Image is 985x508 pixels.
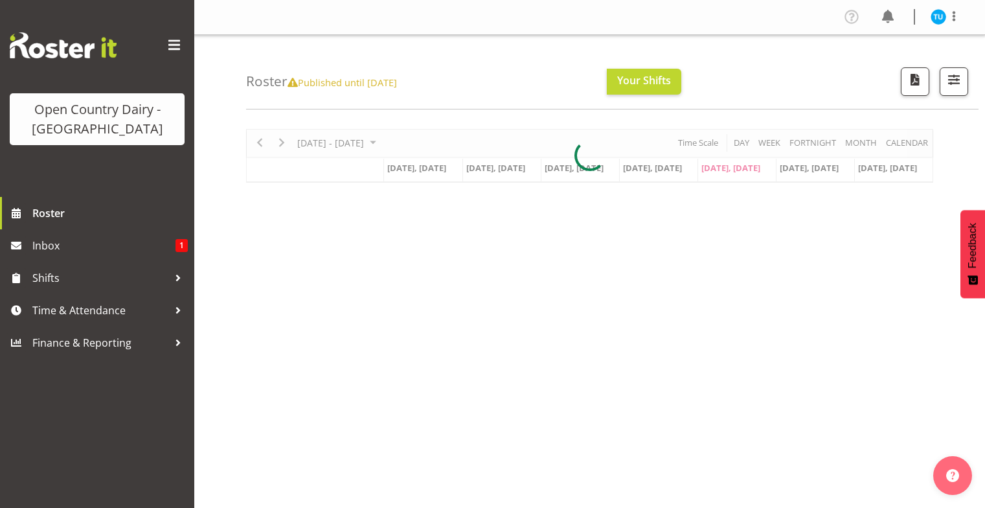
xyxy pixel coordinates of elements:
span: Roster [32,203,188,223]
span: Finance & Reporting [32,333,168,352]
span: Feedback [967,223,979,268]
button: Download a PDF of the roster according to the set date range. [901,67,929,96]
h4: Roster [246,74,397,89]
button: Feedback - Show survey [960,210,985,298]
img: help-xxl-2.png [946,469,959,482]
span: Published until [DATE] [288,76,397,89]
span: Inbox [32,236,175,255]
span: 1 [175,239,188,252]
span: Your Shifts [617,73,671,87]
img: tania-unahi7482.jpg [931,9,946,25]
button: Filter Shifts [940,67,968,96]
button: Your Shifts [607,69,681,95]
span: Shifts [32,268,168,288]
span: Time & Attendance [32,301,168,320]
img: Rosterit website logo [10,32,117,58]
div: Open Country Dairy - [GEOGRAPHIC_DATA] [23,100,172,139]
